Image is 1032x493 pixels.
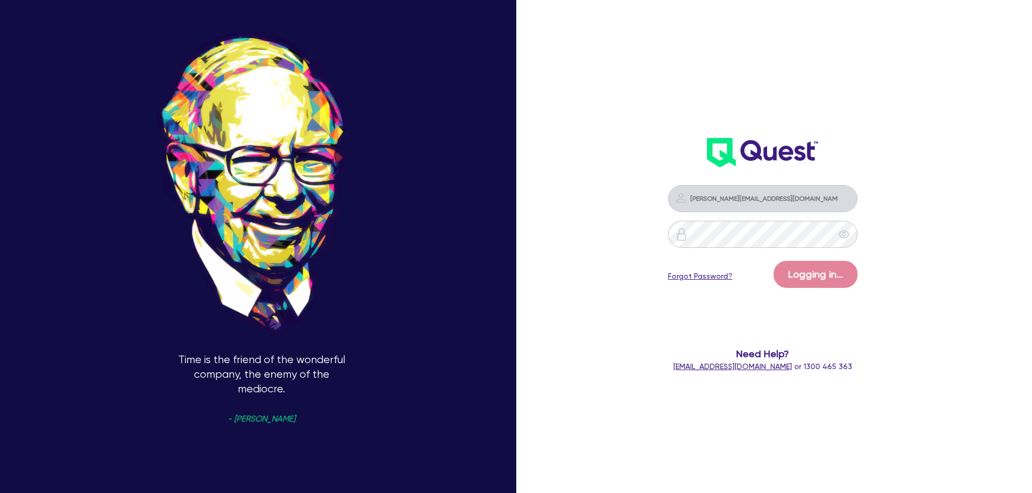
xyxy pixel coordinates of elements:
a: [EMAIL_ADDRESS][DOMAIN_NAME] [673,362,792,371]
a: Forgot Password? [668,271,732,282]
img: icon-password [674,192,687,205]
span: eye [839,229,849,240]
span: Need Help? [625,346,901,361]
img: wH2k97JdezQIQAAAABJRU5ErkJggg== [707,138,818,167]
img: icon-password [675,228,688,241]
span: or 1300 465 363 [673,362,852,371]
span: - [PERSON_NAME] [228,415,295,423]
button: Logging in... [774,261,858,288]
input: Email address [668,185,858,212]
